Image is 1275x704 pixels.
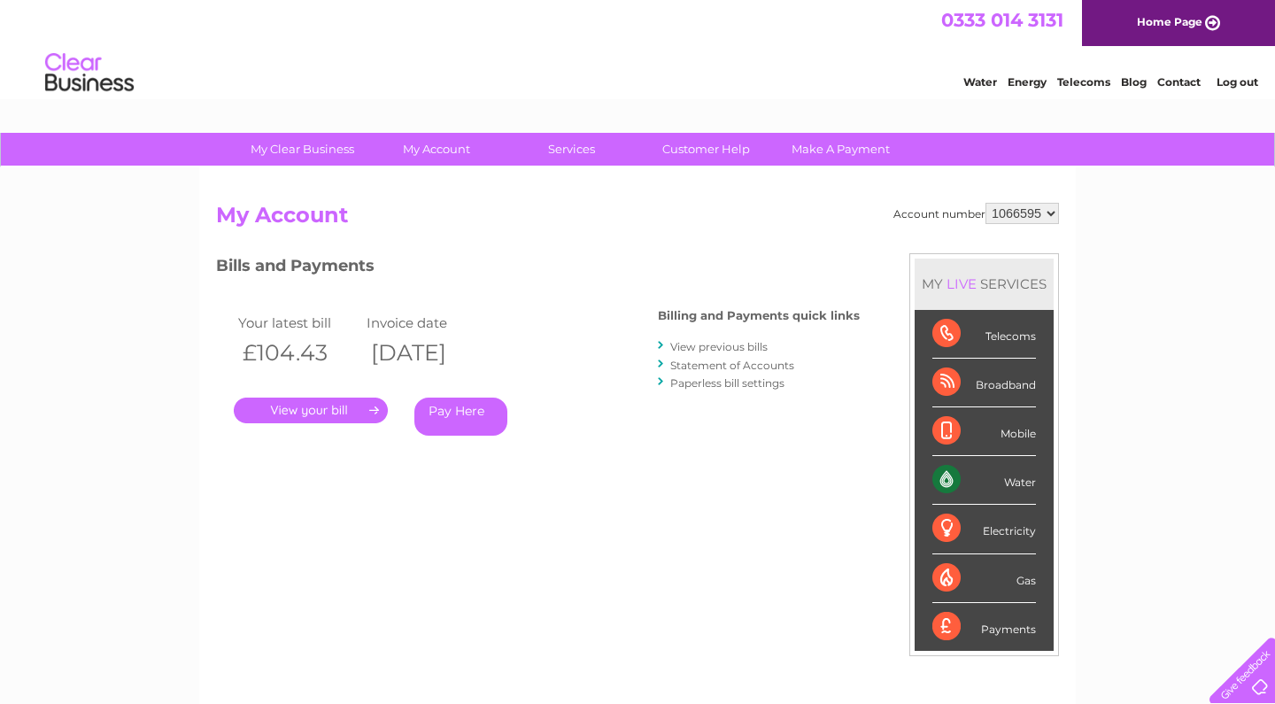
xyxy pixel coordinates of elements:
[658,309,860,322] h4: Billing and Payments quick links
[1008,75,1047,89] a: Energy
[768,133,914,166] a: Make A Payment
[943,275,980,292] div: LIVE
[932,603,1036,651] div: Payments
[915,259,1054,309] div: MY SERVICES
[498,133,645,166] a: Services
[1157,75,1201,89] a: Contact
[364,133,510,166] a: My Account
[1057,75,1110,89] a: Telecoms
[932,407,1036,456] div: Mobile
[216,253,860,284] h3: Bills and Payments
[941,9,1063,31] a: 0333 014 3131
[414,398,507,436] a: Pay Here
[963,75,997,89] a: Water
[44,46,135,100] img: logo.png
[932,505,1036,553] div: Electricity
[220,10,1057,86] div: Clear Business is a trading name of Verastar Limited (registered in [GEOGRAPHIC_DATA] No. 3667643...
[1217,75,1258,89] a: Log out
[362,335,491,371] th: [DATE]
[670,340,768,353] a: View previous bills
[633,133,779,166] a: Customer Help
[229,133,375,166] a: My Clear Business
[932,310,1036,359] div: Telecoms
[216,203,1059,236] h2: My Account
[234,311,362,335] td: Your latest bill
[362,311,491,335] td: Invoice date
[932,456,1036,505] div: Water
[1121,75,1147,89] a: Blog
[670,376,784,390] a: Paperless bill settings
[893,203,1059,224] div: Account number
[932,359,1036,407] div: Broadband
[234,398,388,423] a: .
[932,554,1036,603] div: Gas
[670,359,794,372] a: Statement of Accounts
[234,335,362,371] th: £104.43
